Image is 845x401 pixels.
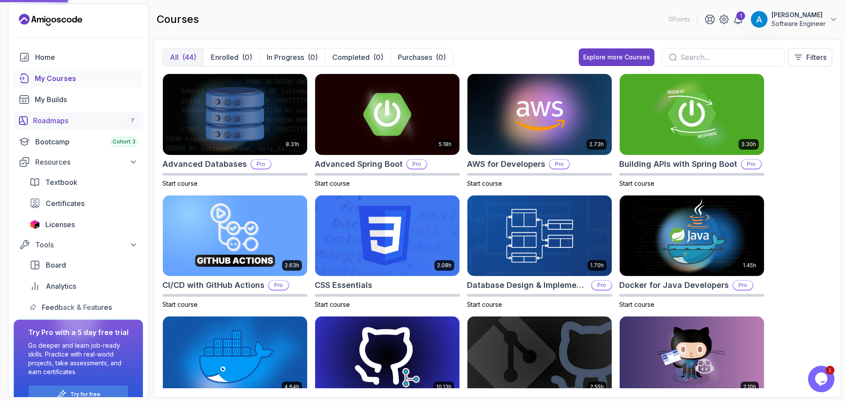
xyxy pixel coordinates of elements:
[45,219,75,230] span: Licenses
[24,216,143,233] a: licenses
[619,301,654,308] span: Start course
[467,279,588,291] h2: Database Design & Implementation
[743,383,756,390] p: 2.10h
[163,48,203,66] button: All(44)
[14,133,143,151] a: bootcamp
[806,52,827,63] p: Filters
[788,48,832,66] button: Filters
[162,301,198,308] span: Start course
[436,52,446,63] div: (0)
[162,180,198,187] span: Start course
[467,74,612,155] img: AWS for Developers card
[620,316,764,397] img: GitHub Toolkit card
[741,141,756,148] p: 3.30h
[736,11,745,20] div: 1
[407,160,426,169] p: Pro
[14,70,143,87] a: courses
[315,158,403,170] h2: Advanced Spring Boot
[772,11,826,19] p: [PERSON_NAME]
[46,260,66,270] span: Board
[315,195,459,276] img: CSS Essentials card
[162,158,247,170] h2: Advanced Databases
[163,74,307,155] img: Advanced Databases card
[467,195,612,276] img: Database Design & Implementation card
[267,52,304,63] p: In Progress
[743,262,756,269] p: 1.45h
[315,74,459,155] img: Advanced Spring Boot card
[14,48,143,66] a: home
[24,256,143,274] a: board
[742,160,761,169] p: Pro
[373,52,383,63] div: (0)
[590,262,604,269] p: 1.70h
[678,298,836,361] iframe: chat widget
[162,279,265,291] h2: CI/CD with GitHub Actions
[619,279,729,291] h2: Docker for Java Developers
[325,48,390,66] button: Completed(0)
[45,177,77,188] span: Textbook
[163,195,307,276] img: CI/CD with GitHub Actions card
[35,94,138,105] div: My Builds
[669,15,690,24] p: 0 Points
[315,279,372,291] h2: CSS Essentials
[182,52,196,63] div: (44)
[592,281,611,290] p: Pro
[733,281,753,290] p: Pro
[332,52,370,63] p: Completed
[14,112,143,129] a: roadmaps
[398,52,432,63] p: Purchases
[284,383,299,390] p: 4.64h
[790,346,845,388] iframe: chat widget
[315,301,350,308] span: Start course
[28,341,129,376] p: Go deeper and learn job-ready skills. Practice with real-world projects, take assessments, and ea...
[308,52,318,63] div: (0)
[35,157,138,167] div: Resources
[203,48,259,66] button: Enrolled(0)
[750,11,838,28] button: user profile image[PERSON_NAME]Software Engineer
[131,117,134,124] span: 7
[24,195,143,212] a: certificates
[46,198,84,209] span: Certificates
[589,141,604,148] p: 2.73h
[772,19,826,28] p: Software Engineer
[590,383,604,390] p: 2.55h
[579,48,654,66] button: Explore more Courses
[170,52,179,63] p: All
[467,316,612,397] img: Git & GitHub Fundamentals card
[437,262,452,269] p: 2.08h
[620,74,764,155] img: Building APIs with Spring Boot card
[620,195,764,276] img: Docker for Java Developers card
[751,11,768,28] img: user profile image
[211,52,239,63] p: Enrolled
[286,141,299,148] p: 8.31h
[315,316,459,397] img: Git for Professionals card
[46,281,76,291] span: Analytics
[315,180,350,187] span: Start course
[251,160,271,169] p: Pro
[285,262,299,269] p: 2.63h
[113,138,136,145] span: Cohort 3
[269,281,288,290] p: Pro
[70,391,100,398] p: Try for free
[467,180,502,187] span: Start course
[680,52,777,63] input: Search...
[24,173,143,191] a: textbook
[14,237,143,253] button: Tools
[29,220,40,229] img: jetbrains icon
[35,136,138,147] div: Bootcamp
[467,158,545,170] h2: AWS for Developers
[619,158,737,170] h2: Building APIs with Spring Boot
[19,13,82,27] a: Landing page
[439,141,452,148] p: 5.18h
[14,91,143,108] a: builds
[390,48,453,66] button: Purchases(0)
[259,48,325,66] button: In Progress(0)
[242,52,252,63] div: (0)
[157,12,199,26] h2: courses
[467,301,502,308] span: Start course
[436,383,452,390] p: 10.13h
[42,302,112,313] span: Feedback & Features
[35,52,138,63] div: Home
[733,14,743,25] a: 1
